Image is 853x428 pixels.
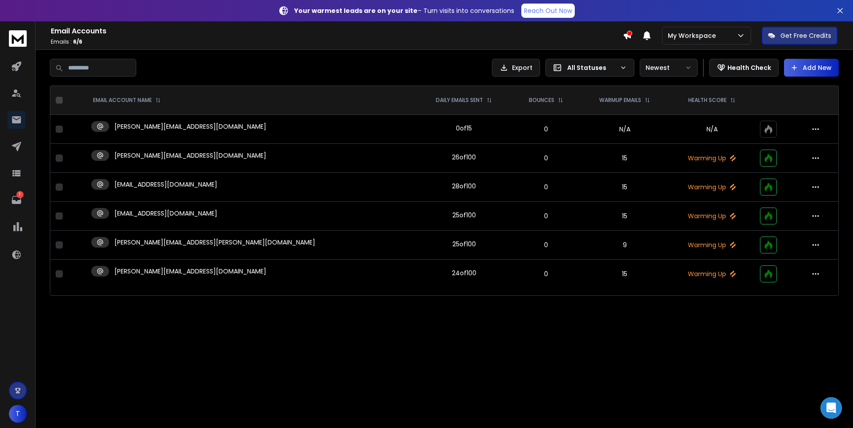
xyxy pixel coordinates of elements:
div: You’ll get replies here and in your email:✉️[EMAIL_ADDRESS][DOMAIN_NAME]The team will be back🕒Lat... [7,16,146,84]
div: Raj says… [7,90,171,111]
p: [PERSON_NAME][EMAIL_ADDRESS][DOMAIN_NAME] [114,122,266,131]
p: Warming Up [675,212,749,220]
button: Export [492,59,540,77]
a: Reach Out Now [521,4,575,18]
button: T [9,405,27,423]
td: 9 [580,231,670,260]
p: WARMUP EMAILS [599,97,641,104]
td: 15 [580,260,670,289]
p: BOUNCES [529,97,554,104]
td: 15 [580,202,670,231]
div: 25 of 100 [452,240,476,249]
div: no error message [102,159,171,179]
button: Send a message… [153,288,167,302]
div: Hey [14,116,139,125]
p: Emails : [51,38,623,45]
h1: [PERSON_NAME] [43,4,101,11]
div: Can you please share us the screenshot of error you are facing [14,130,139,147]
div: sure let me try once [93,268,171,288]
p: Reach Out Now [524,6,572,15]
div: Team says… [7,159,171,180]
p: 1 [16,191,24,198]
div: EMAIL ACCOUNT NAME [93,97,161,104]
p: My Workspace [668,31,719,40]
p: Warming Up [675,154,749,163]
p: [PERSON_NAME][EMAIL_ADDRESS][DOMAIN_NAME] [114,267,266,276]
div: Team says… [7,268,171,298]
img: Profile image for Raj [25,5,40,19]
p: N/A [675,125,749,134]
div: Box says… [7,16,171,91]
button: Home [139,4,156,20]
span: 6 / 6 [73,38,82,45]
div: Close [156,4,172,20]
div: 28 of 100 [452,182,476,191]
p: [PERSON_NAME][EMAIL_ADDRESS][DOMAIN_NAME] [114,151,266,160]
p: 0 [518,125,574,134]
p: Warming Up [675,183,749,192]
div: HeyCan you please share us the screenshot of error you are facing [7,111,146,152]
a: 1 [8,191,25,209]
div: But when i add in IMAP/SMTP - continue button is not working [39,185,164,203]
td: N/A [580,115,670,144]
p: [PERSON_NAME][EMAIL_ADDRESS][PERSON_NAME][DOMAIN_NAME] [114,238,315,247]
img: Profile image for Raj [27,92,36,101]
div: Raj says… [7,111,171,159]
p: Health Check [727,63,771,72]
div: [PERSON_NAME] • 2m ago [14,254,86,259]
b: [PERSON_NAME] [38,93,88,99]
p: HEALTH SCORE [688,97,727,104]
p: 0 [518,240,574,249]
textarea: Message… [8,273,171,288]
p: Get Free Credits [780,31,831,40]
p: [EMAIL_ADDRESS][DOMAIN_NAME] [114,180,217,189]
p: 0 [518,183,574,192]
div: 25 of 100 [452,211,476,220]
button: Upload attachment [42,292,49,299]
button: Emoji picker [14,292,21,299]
p: All Statuses [567,63,616,72]
b: [EMAIL_ADDRESS][DOMAIN_NAME] [14,39,85,55]
div: no error message [109,165,164,174]
p: 0 [518,212,574,220]
b: Later [DATE] [22,70,66,77]
button: Add New [784,59,839,77]
div: You’ll get replies here and in your email: ✉️ [14,21,139,56]
button: Newest [640,59,698,77]
strong: Your warmest leads are on your site [294,6,418,15]
td: 15 [580,144,670,173]
p: Active in the last 15m [43,11,107,20]
button: Health Check [709,59,779,77]
p: DAILY EMAILS SENT [436,97,483,104]
div: Team says… [7,180,171,215]
div: Could you share the loom video of it so that I can look into it and if needed, I’ll pass it to th... [14,220,139,247]
button: Get Free Credits [762,27,837,45]
p: Warming Up [675,240,749,249]
div: joined the conversation [38,92,152,100]
img: logo [9,30,27,47]
div: Raj says… [7,215,171,268]
div: 24 of 100 [452,269,476,277]
div: 26 of 100 [452,153,476,162]
div: The team will be back 🕒 [14,61,139,78]
iframe: Intercom live chat [821,397,842,419]
p: Warming Up [675,269,749,278]
div: Could you share the loom video of it so that I can look into it and if needed, I’ll pass it to th... [7,215,146,252]
div: 0 of 15 [456,124,472,133]
div: But when i add in IMAP/SMTP - continue button is not working [32,180,171,208]
p: 0 [518,154,574,163]
p: – Turn visits into conversations [294,6,514,15]
td: 15 [580,173,670,202]
button: go back [6,4,23,20]
p: 0 [518,269,574,278]
p: [EMAIL_ADDRESS][DOMAIN_NAME] [114,209,217,218]
button: Gif picker [28,292,35,299]
h1: Email Accounts [51,26,623,37]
